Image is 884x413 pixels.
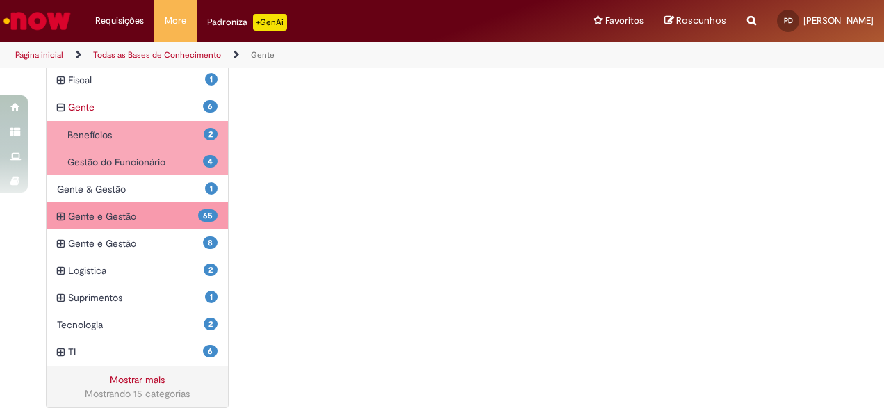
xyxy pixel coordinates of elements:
[47,257,228,284] div: expandir categoria Logistica 2 Logistica
[47,229,228,257] div: expandir categoria Gente e Gestão 8 Gente e Gestão
[95,14,144,28] span: Requisições
[68,291,205,305] span: Suprimentos
[68,209,198,223] span: Gente e Gestão
[605,14,644,28] span: Favoritos
[198,209,218,222] span: 65
[68,345,203,359] span: TI
[205,182,218,195] span: 1
[251,49,275,60] a: Gente
[205,73,218,86] span: 1
[57,148,228,176] div: 4 Gestão do Funcionário
[784,16,793,25] span: PD
[203,100,218,113] span: 6
[67,128,204,142] span: Benefícios
[47,66,228,94] div: expandir categoria Fiscal 1 Fiscal
[93,49,221,60] a: Todas as Bases de Conhecimento
[205,291,218,303] span: 1
[203,155,218,168] span: 4
[203,345,218,357] span: 6
[664,15,726,28] a: Rascunhos
[68,264,204,277] span: Logistica
[110,373,165,386] a: Mostrar mais
[803,15,874,26] span: [PERSON_NAME]
[204,318,218,330] span: 2
[57,345,65,360] i: expandir categoria TI
[68,100,203,114] span: Gente
[57,318,204,332] span: Tecnologia
[47,93,228,121] div: recolher categoria Gente 6 Gente
[67,155,203,169] span: Gestão do Funcionário
[676,14,726,27] span: Rascunhos
[57,182,205,196] span: Gente & Gestão
[47,338,228,366] div: expandir categoria TI 6 TI
[47,311,228,339] div: 2 Tecnologia
[57,236,65,252] i: expandir categoria Gente e Gestão
[57,121,228,149] div: 2 Benefícios
[47,202,228,230] div: expandir categoria Gente e Gestão 65 Gente e Gestão
[47,175,228,203] div: 1 Gente & Gestão
[57,291,65,306] i: expandir categoria Suprimentos
[204,128,218,140] span: 2
[15,49,63,60] a: Página inicial
[57,209,65,225] i: expandir categoria Gente e Gestão
[57,387,218,400] div: Mostrando 15 categorias
[57,73,65,88] i: expandir categoria Fiscal
[10,42,579,68] ul: Trilhas de página
[165,14,186,28] span: More
[47,121,228,176] ul: Gente subcategorias
[253,14,287,31] p: +GenAi
[204,264,218,276] span: 2
[57,100,65,115] i: recolher categoria Gente
[47,284,228,311] div: expandir categoria Suprimentos 1 Suprimentos
[1,7,73,35] img: ServiceNow
[68,73,205,87] span: Fiscal
[203,236,218,249] span: 8
[68,236,203,250] span: Gente e Gestão
[57,264,65,279] i: expandir categoria Logistica
[207,14,287,31] div: Padroniza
